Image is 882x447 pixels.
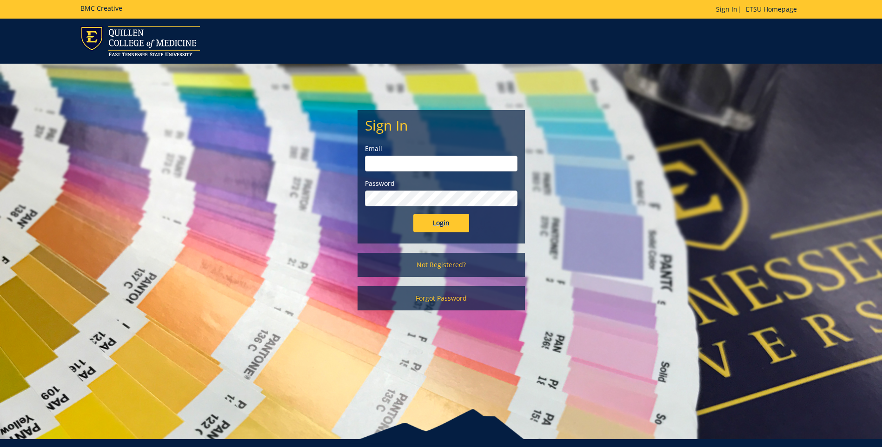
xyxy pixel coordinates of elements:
[716,5,737,13] a: Sign In
[365,144,517,153] label: Email
[716,5,802,14] p: |
[365,118,517,133] h2: Sign In
[80,26,200,56] img: ETSU logo
[365,179,517,188] label: Password
[358,286,525,310] a: Forgot Password
[358,253,525,277] a: Not Registered?
[741,5,802,13] a: ETSU Homepage
[413,214,469,232] input: Login
[80,5,122,12] h5: BMC Creative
